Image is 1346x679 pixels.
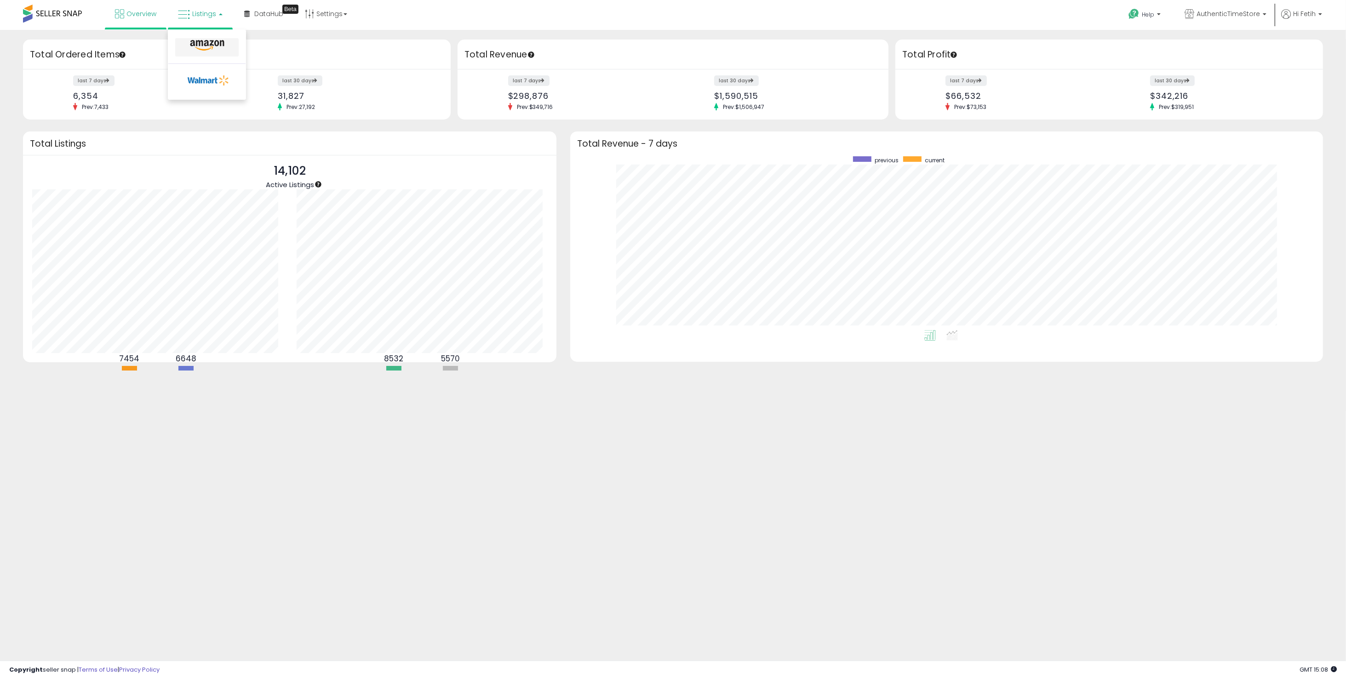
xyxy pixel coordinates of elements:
[718,103,769,111] span: Prev: $1,506,947
[464,48,882,61] h3: Total Revenue
[366,373,421,382] div: Repriced
[512,103,558,111] span: Prev: $349,716
[73,91,230,101] div: 6,354
[158,373,213,382] div: FBM
[77,103,113,111] span: Prev: 7,433
[30,48,444,61] h3: Total Ordered Items
[1128,8,1140,20] i: Get Help
[1154,103,1198,111] span: Prev: $319,951
[527,51,535,59] div: Tooltip anchor
[950,51,958,59] div: Tooltip anchor
[441,353,460,364] b: 5570
[1150,75,1195,86] label: last 30 days
[176,353,196,364] b: 6648
[278,91,435,101] div: 31,827
[577,140,1316,147] h3: Total Revenue - 7 days
[266,180,314,189] span: Active Listings
[714,91,872,101] div: $1,590,515
[1150,91,1307,101] div: $342,216
[1121,1,1170,30] a: Help
[508,91,666,101] div: $298,876
[266,162,314,180] p: 14,102
[192,9,216,18] span: Listings
[1293,9,1316,18] span: Hi Fetih
[1197,9,1260,18] span: AuthenticTimeStore
[73,75,115,86] label: last 7 days
[945,91,1102,101] div: $66,532
[119,353,139,364] b: 7454
[875,156,899,164] span: previous
[423,373,478,382] div: Not Repriced
[1281,9,1322,30] a: Hi Fetih
[278,75,322,86] label: last 30 days
[254,9,283,18] span: DataHub
[30,140,550,147] h3: Total Listings
[384,353,403,364] b: 8532
[508,75,550,86] label: last 7 days
[945,75,987,86] label: last 7 days
[950,103,991,111] span: Prev: $73,153
[714,75,759,86] label: last 30 days
[314,180,322,188] div: Tooltip anchor
[102,373,157,382] div: FBA
[118,51,126,59] div: Tooltip anchor
[126,9,156,18] span: Overview
[282,103,320,111] span: Prev: 27,192
[282,5,298,14] div: Tooltip anchor
[902,48,1316,61] h3: Total Profit
[925,156,945,164] span: current
[1142,11,1154,18] span: Help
